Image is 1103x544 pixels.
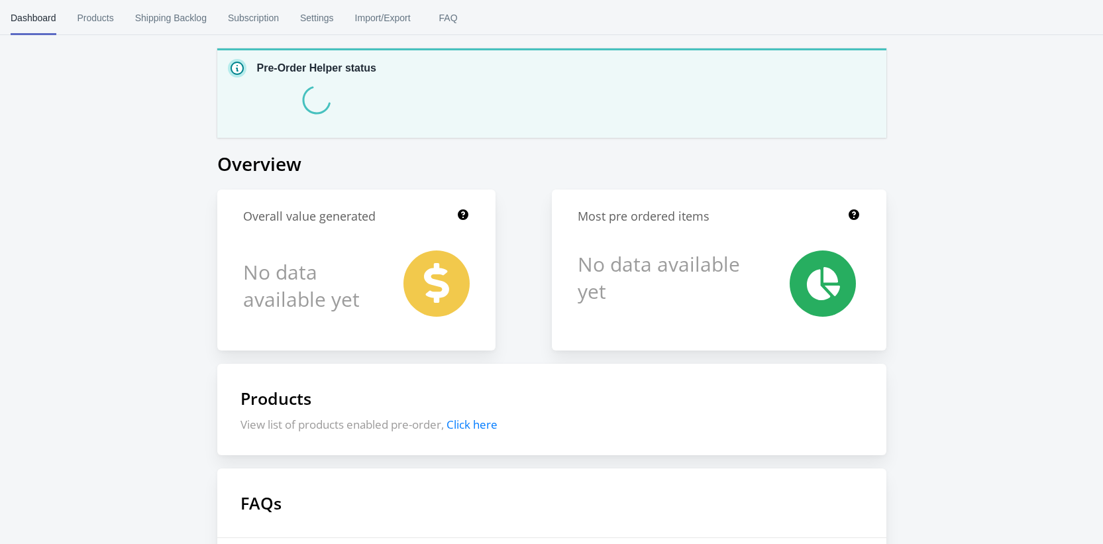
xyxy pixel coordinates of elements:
[446,417,498,432] span: Click here
[300,1,334,35] span: Settings
[78,1,114,35] span: Products
[578,208,709,225] h1: Most pre ordered items
[240,417,863,432] p: View list of products enabled pre-order,
[257,60,377,76] p: Pre-Order Helper status
[217,468,886,537] h1: FAQs
[432,1,465,35] span: FAQ
[11,1,56,35] span: Dashboard
[243,250,376,320] h1: No data available yet
[135,1,207,35] span: Shipping Backlog
[355,1,411,35] span: Import/Export
[243,208,376,225] h1: Overall value generated
[217,151,886,176] h1: Overview
[240,387,863,409] h1: Products
[578,250,743,305] h1: No data available yet
[228,1,279,35] span: Subscription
